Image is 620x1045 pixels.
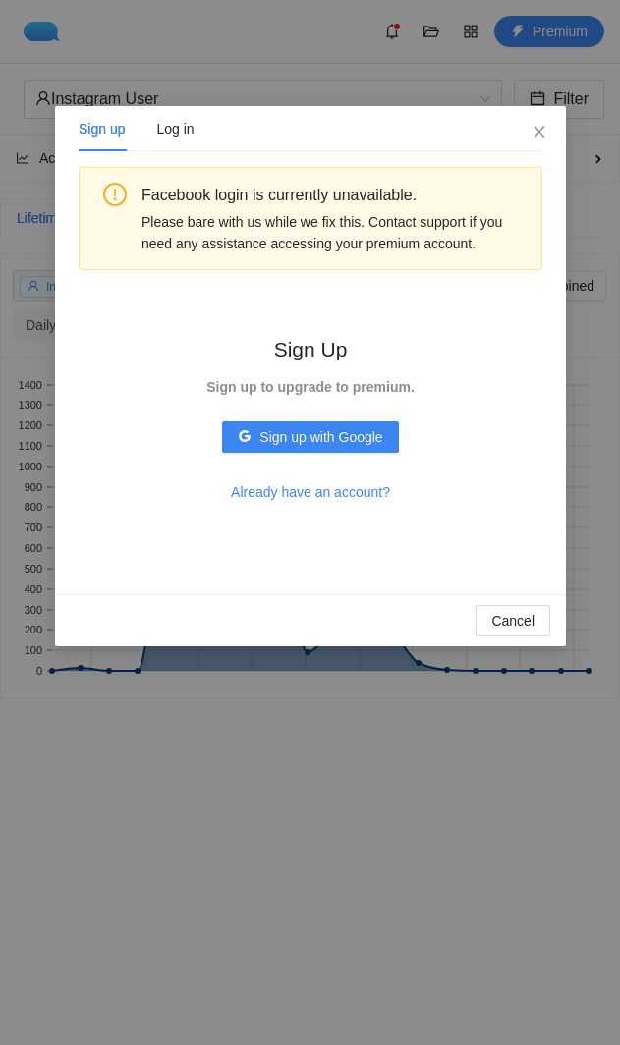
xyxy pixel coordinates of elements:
div: Sign up [79,118,125,139]
button: googleSign up with Google [222,421,398,453]
div: Facebook login is currently unavailable. [141,183,527,207]
button: Cancel [476,605,550,636]
button: Already have an account? [215,476,406,508]
span: Sign up with Google [259,426,382,448]
span: Cancel [491,610,535,632]
div: Log in [156,118,194,139]
strong: Sign up to upgrade to premium. [206,379,415,395]
div: Please bare with us while we fix this. Contact support if you need any assistance accessing your ... [141,211,527,254]
button: Close [513,106,566,159]
span: Already have an account? [231,481,390,503]
span: close [532,124,547,139]
span: exclamation-circle [103,183,127,206]
h2: Sign Up [206,333,415,365]
span: google [238,429,252,445]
